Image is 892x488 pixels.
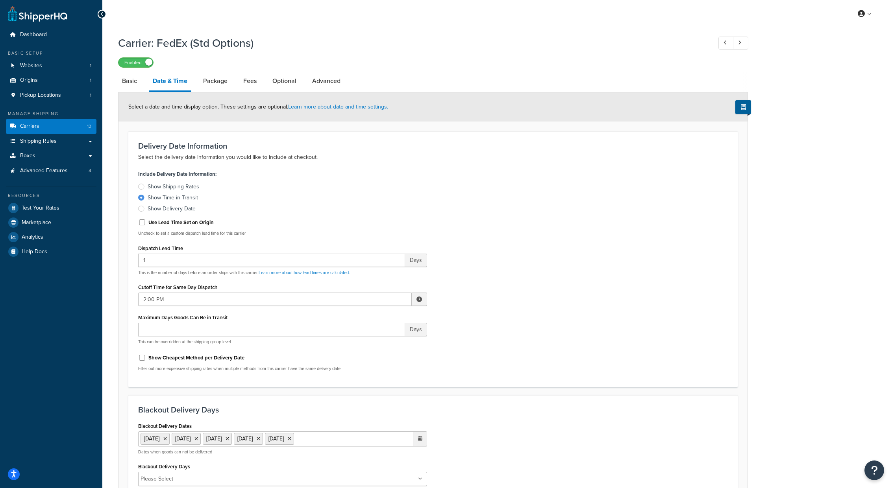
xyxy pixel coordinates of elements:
a: Analytics [6,230,96,244]
li: [DATE] [203,433,232,445]
button: Show Help Docs [735,100,751,114]
span: Marketplace [22,219,51,226]
span: Advanced Features [20,168,68,174]
p: Dates when goods can not be delivered [138,449,427,455]
label: Blackout Delivery Dates [138,423,192,429]
span: Dashboard [20,31,47,38]
a: Next Record [733,37,748,50]
li: [DATE] [265,433,294,445]
p: Uncheck to set a custom dispatch lead time for this carrier [138,230,427,236]
div: Show Delivery Date [148,205,196,213]
span: Analytics [22,234,43,241]
a: Date & Time [149,72,191,92]
span: 13 [87,123,91,130]
span: Test Your Rates [22,205,59,212]
h3: Blackout Delivery Days [138,405,728,414]
span: 4 [89,168,91,174]
li: Advanced Features [6,164,96,178]
a: Marketplace [6,215,96,230]
a: Shipping Rules [6,134,96,149]
a: Advanced Features4 [6,164,96,178]
span: 1 [90,63,91,69]
a: Dashboard [6,28,96,42]
span: Help Docs [22,249,47,255]
a: Learn more about how lead times are calculated. [259,269,350,276]
span: Websites [20,63,42,69]
button: Open Resource Center [864,460,884,480]
span: Carriers [20,123,39,130]
span: Boxes [20,153,35,159]
a: Test Your Rates [6,201,96,215]
h1: Carrier: FedEx (Std Options) [118,35,704,51]
div: Manage Shipping [6,110,96,117]
a: Carriers13 [6,119,96,134]
h3: Delivery Date Information [138,142,728,150]
a: Help Docs [6,245,96,259]
span: Shipping Rules [20,138,57,145]
p: Filter out more expensive shipping rates when multiple methods from this carrier have the same de... [138,366,427,372]
span: Pickup Locations [20,92,61,99]
span: Origins [20,77,38,84]
span: Days [405,254,427,267]
label: Enabled [118,58,153,67]
label: Include Delivery Date Information: [138,169,217,180]
a: Package [199,72,231,90]
li: [DATE] [234,433,263,445]
div: Show Time in Transit [148,194,198,202]
li: Pickup Locations [6,88,96,103]
a: Learn more about date and time settings. [288,103,388,111]
div: Show Shipping Rates [148,183,199,191]
div: Basic Setup [6,50,96,57]
label: Dispatch Lead Time [138,245,183,251]
p: Select the delivery date information you would like to include at checkout. [138,153,728,162]
li: Carriers [6,119,96,134]
a: Origins1 [6,73,96,88]
a: Basic [118,72,141,90]
label: Cutoff Time for Same Day Dispatch [138,284,217,290]
a: Websites1 [6,59,96,73]
a: Pickup Locations1 [6,88,96,103]
a: Boxes [6,149,96,163]
label: Show Cheapest Method per Delivery Date [148,354,244,361]
a: Advanced [308,72,344,90]
a: Previous Record [718,37,734,50]
a: Fees [239,72,261,90]
label: Blackout Delivery Days [138,464,190,470]
li: [DATE] [172,433,201,445]
span: 1 [90,92,91,99]
li: Please Select [141,473,173,484]
li: Origins [6,73,96,88]
div: Resources [6,192,96,199]
p: This is the number of days before an order ships with this carrier. [138,270,427,276]
label: Maximum Days Goods Can Be in Transit [138,315,228,320]
span: 1 [90,77,91,84]
li: [DATE] [141,433,170,445]
label: Use Lead Time Set on Origin [148,219,214,226]
span: Select a date and time display option. These settings are optional. [128,103,388,111]
span: Days [405,323,427,336]
li: Websites [6,59,96,73]
p: This can be overridden at the shipping group level [138,339,427,345]
a: Optional [268,72,300,90]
